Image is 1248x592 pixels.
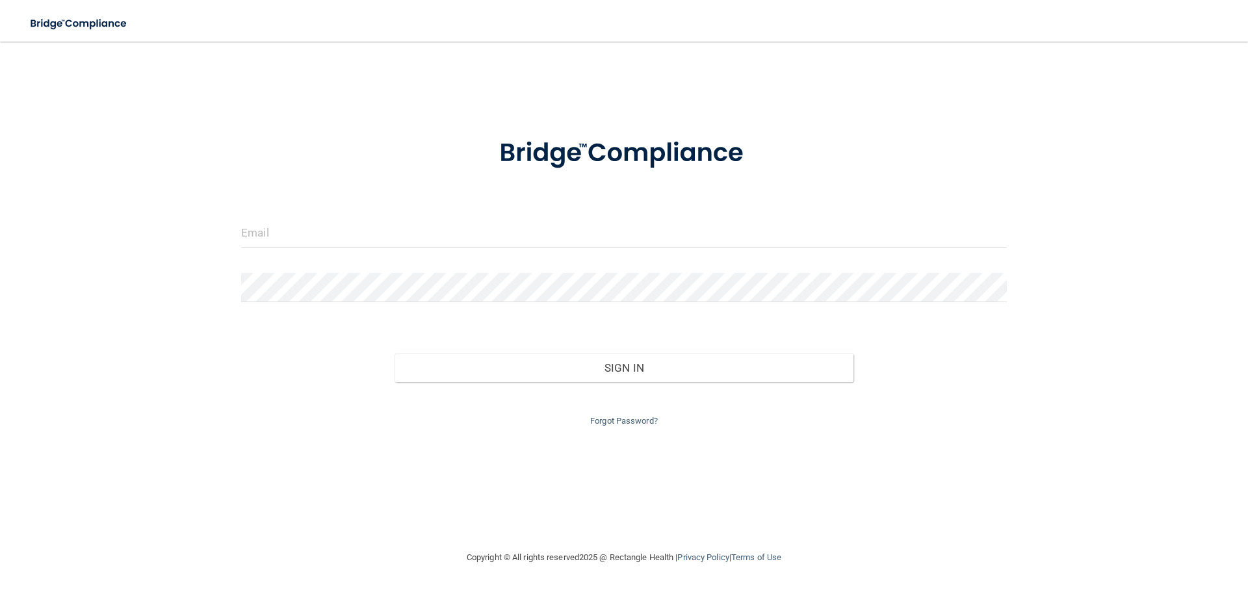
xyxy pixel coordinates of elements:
[677,552,729,562] a: Privacy Policy
[241,218,1007,248] input: Email
[395,354,854,382] button: Sign In
[19,10,139,37] img: bridge_compliance_login_screen.278c3ca4.svg
[387,537,861,578] div: Copyright © All rights reserved 2025 @ Rectangle Health | |
[731,552,781,562] a: Terms of Use
[473,120,775,187] img: bridge_compliance_login_screen.278c3ca4.svg
[590,416,658,426] a: Forgot Password?
[1023,500,1232,552] iframe: Drift Widget Chat Controller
